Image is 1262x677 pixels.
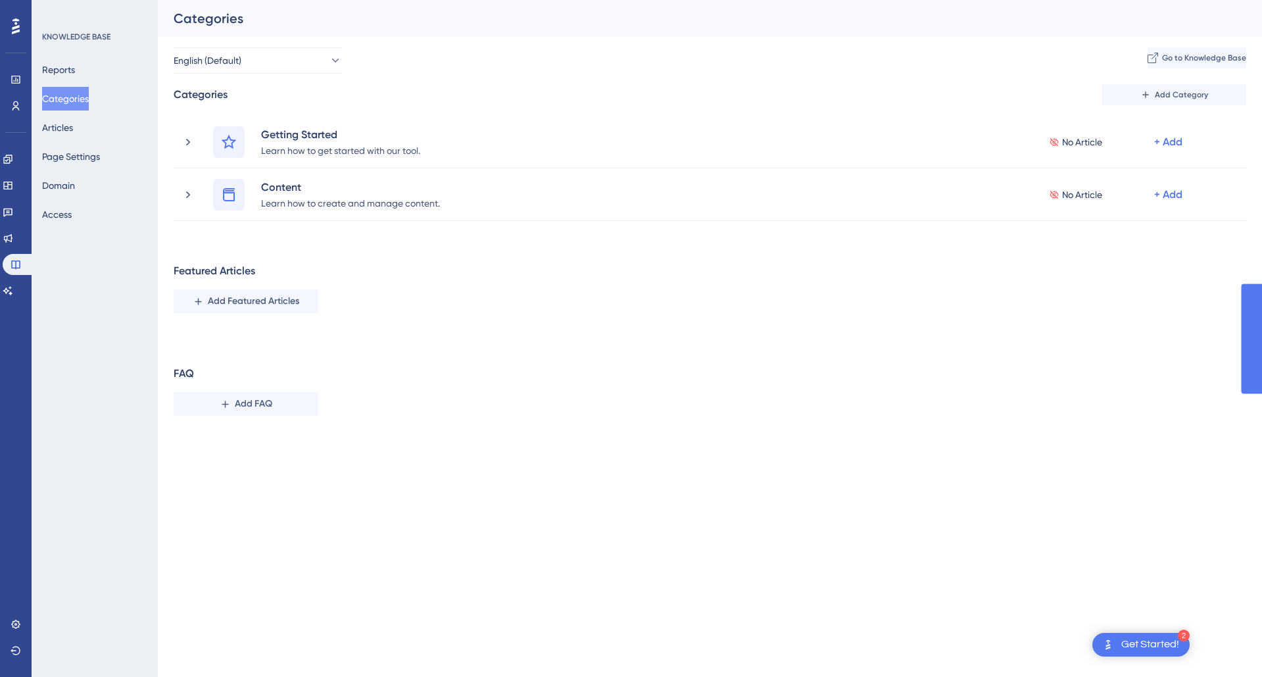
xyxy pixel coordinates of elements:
button: Add FAQ [174,392,318,416]
div: + Add [1154,134,1182,150]
span: English (Default) [174,53,241,68]
div: Categories [174,87,228,103]
div: Learn how to create and manage content. [260,195,441,211]
span: Go to Knowledge Base [1162,53,1246,63]
div: Categories [174,9,1213,28]
button: Categories [42,87,89,111]
div: KNOWLEDGE BASE [42,32,110,42]
span: No Article [1062,134,1102,150]
div: Content [260,179,441,195]
div: + Add [1154,187,1182,203]
button: Articles [42,116,73,139]
button: English (Default) [174,47,342,74]
span: Add FAQ [235,396,272,412]
span: No Article [1062,187,1102,203]
button: Page Settings [42,145,100,168]
div: Getting Started [260,126,421,142]
span: Add Category [1155,89,1208,100]
button: Add Category [1102,84,1246,105]
div: Featured Articles [174,263,255,279]
div: Learn how to get started with our tool. [260,142,421,158]
button: Access [42,203,72,226]
div: Get Started! [1121,638,1179,652]
span: Add Featured Articles [208,293,299,309]
button: Go to Knowledge Base [1148,47,1246,68]
img: launcher-image-alternative-text [1100,637,1116,653]
button: Domain [42,174,75,197]
div: Open Get Started! checklist, remaining modules: 2 [1092,633,1190,657]
button: Add Featured Articles [174,289,318,313]
div: FAQ [174,366,194,382]
iframe: UserGuiding AI Assistant Launcher [1207,625,1246,664]
div: 2 [1178,630,1190,641]
button: Reports [42,58,75,82]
